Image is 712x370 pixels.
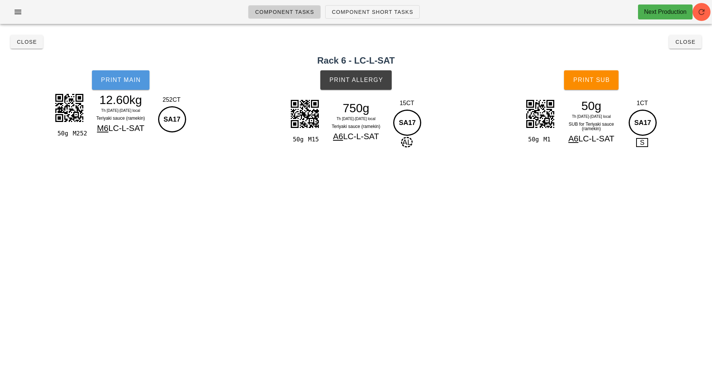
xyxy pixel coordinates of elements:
div: 50g [290,135,305,144]
span: Close [675,39,696,45]
h2: Rack 6 - LC-L-SAT [4,54,708,67]
span: Component Short Tasks [332,9,413,15]
div: 50g [559,100,624,111]
div: 750g [324,103,389,114]
button: Print Main [92,70,150,90]
span: LC-L-SAT [343,132,379,141]
img: t3itClG7SUfaZGelDpVdAaXisG0OUR0JIe+IRSEbmhI1MFsV4lxeFVfy0z1SRIkCSQuvdoDk3m1FPYQ8ESDNCsHKTlnkEmKjR... [521,95,559,132]
div: 50g [525,135,540,144]
span: Print Allergy [329,77,383,83]
img: xJ40AerQquKwlbJCyCPMZLAl5IQQ8QvMxivkRLdDUge54iZKJv4Tf8g6T1GI44h6UFIHqnaVzDNd1ysE+HKvU5+HEKdCyA+1q... [50,89,88,126]
span: Th [DATE]-[DATE] local [336,117,375,121]
span: Close [16,39,37,45]
span: LC-L-SAT [579,134,614,143]
span: Print Sub [573,77,610,83]
div: 12.60kg [88,94,153,106]
button: Print Sub [564,70,619,90]
img: 6BgAlpliImxIQ0Q6BZOK4QE9IMgWbhuEJMSDMEmoXjCjEhzRBoFo4rxIQ0Q6BZOJ8HkZs+NM0tiQAAAABJRU5ErkJggg== [286,95,323,132]
span: Component Tasks [255,9,314,15]
div: M1 [540,135,556,144]
span: Th [DATE]-[DATE] local [572,114,611,119]
span: S [636,138,648,147]
span: LC-L-SAT [108,123,144,133]
div: 1CT [627,99,658,108]
span: Print Main [101,77,141,83]
div: SA17 [158,106,186,132]
div: SA17 [393,110,421,136]
div: 15CT [391,99,422,108]
button: Close [10,35,43,49]
span: A6 [568,134,579,143]
div: 50g [54,129,70,138]
button: Close [669,35,702,49]
span: Th [DATE]-[DATE] local [101,108,140,113]
div: M15 [305,135,320,144]
a: Component Short Tasks [325,5,420,19]
div: M252 [70,129,85,138]
span: M6 [97,123,108,133]
div: Teriyaki sauce (ramekin) [324,123,389,130]
span: AL [401,137,412,147]
a: Component Tasks [248,5,320,19]
div: SA17 [629,110,657,136]
div: 252CT [156,95,187,104]
button: Print Allergy [320,70,392,90]
div: SUB for Teriyaki sauce (ramekin) [559,120,624,132]
div: Teriyaki sauce (ramekin) [88,114,153,122]
div: Next Production [644,7,687,16]
span: A6 [333,132,343,141]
